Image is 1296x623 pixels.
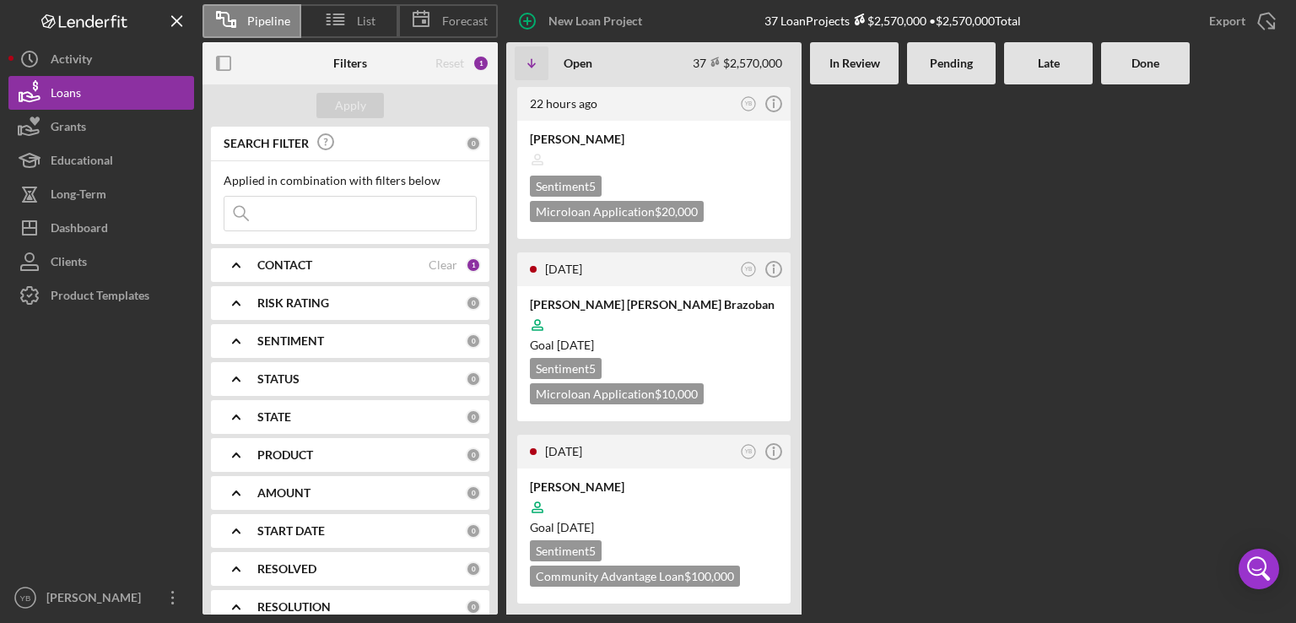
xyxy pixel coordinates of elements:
b: SENTIMENT [257,334,324,348]
div: Product Templates [51,279,149,317]
div: 37 $2,570,000 [693,56,782,70]
div: Microloan Application $20,000 [530,201,704,222]
div: 0 [466,136,481,151]
div: 0 [466,447,481,463]
button: YB[PERSON_NAME] [8,581,194,615]
div: $2,570,000 [850,14,926,28]
div: Reset [435,57,464,70]
div: 0 [466,523,481,539]
a: 22 hours agoYB[PERSON_NAME]Sentiment5Microloan Application$20,000 [515,84,793,241]
div: Loans [51,76,81,114]
b: START DATE [257,524,325,538]
time: 10/10/2025 [557,338,594,352]
div: Sentiment 5 [530,176,602,197]
button: Apply [316,93,384,118]
span: Forecast [442,14,488,28]
b: Filters [333,57,367,70]
div: New Loan Project [548,4,642,38]
div: Dashboard [51,211,108,249]
b: AMOUNT [257,486,310,500]
button: Loans [8,76,194,110]
span: Goal [530,520,594,534]
div: 0 [466,409,481,425]
div: 1 [472,55,489,72]
b: RISK RATING [257,296,329,310]
time: 2025-08-26 17:15 [545,444,582,458]
span: Pipeline [247,14,290,28]
div: [PERSON_NAME] [42,581,152,619]
button: Grants [8,110,194,144]
div: 0 [466,599,481,615]
div: [PERSON_NAME] [PERSON_NAME] Brazoban [530,296,778,313]
b: Open [564,57,592,70]
b: SEARCH FILTER [224,137,309,150]
b: In Review [829,57,880,70]
div: Long-Term [51,177,106,215]
div: [PERSON_NAME] [530,479,778,496]
span: List [357,14,375,28]
div: Applied in combination with filters below [224,174,477,187]
button: Educational [8,144,194,177]
button: YB [737,258,760,281]
div: 0 [466,295,481,311]
button: Dashboard [8,211,194,245]
b: RESOLUTION [257,600,331,614]
div: Educational [51,144,113,181]
text: YB [745,266,753,272]
b: Late [1038,57,1060,70]
button: Clients [8,245,194,279]
time: 2025-08-27 19:57 [530,96,597,111]
b: Pending [930,57,973,70]
b: CONTACT [257,258,312,272]
div: [PERSON_NAME] [530,131,778,148]
button: YB [737,441,760,463]
div: 0 [466,333,481,349]
text: YB [745,100,753,106]
div: Export [1209,4,1245,38]
div: 0 [466,485,481,501]
div: Community Advantage Loan $100,000 [530,566,740,587]
a: [DATE]YB[PERSON_NAME]Goal [DATE]Sentiment5Community Advantage Loan$100,000 [515,432,793,606]
time: 2025-08-26 20:36 [545,262,582,276]
div: Microloan Application $10,000 [530,383,704,404]
button: Export [1192,4,1288,38]
a: [DATE]YB[PERSON_NAME] [PERSON_NAME] BrazobanGoal [DATE]Sentiment5Microloan Application$10,000 [515,250,793,424]
div: Clients [51,245,87,283]
button: Product Templates [8,279,194,312]
button: New Loan Project [506,4,659,38]
div: 1 [466,257,481,273]
b: STATE [257,410,291,424]
text: YB [20,593,31,603]
text: YB [745,448,753,454]
div: Sentiment 5 [530,358,602,379]
b: Done [1131,57,1159,70]
div: 37 Loan Projects • $2,570,000 Total [764,14,1021,28]
b: STATUS [257,372,300,386]
div: Sentiment 5 [530,540,602,561]
div: Grants [51,110,86,148]
button: Long-Term [8,177,194,211]
div: Open Intercom Messenger [1239,549,1279,589]
button: YB [737,93,760,116]
div: Apply [335,93,366,118]
div: 0 [466,561,481,577]
b: RESOLVED [257,562,316,576]
time: 11/04/2025 [557,520,594,534]
div: 0 [466,371,481,387]
span: Goal [530,338,594,352]
b: PRODUCT [257,448,313,462]
button: Activity [8,42,194,76]
div: Clear [429,258,457,272]
div: Activity [51,42,92,80]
